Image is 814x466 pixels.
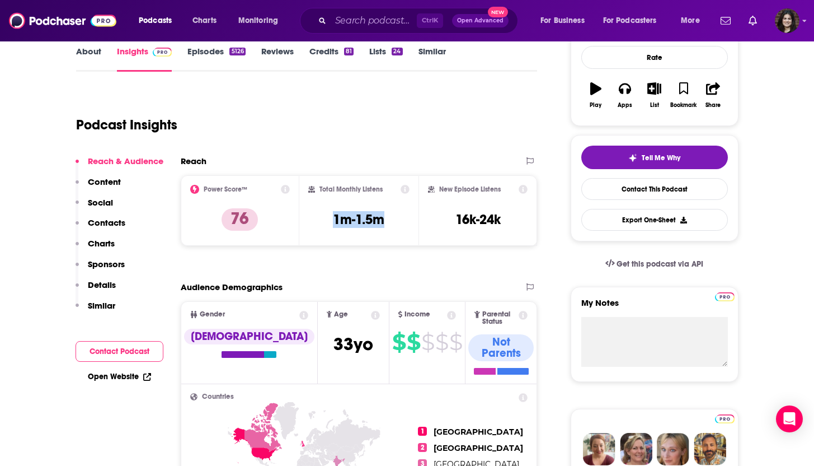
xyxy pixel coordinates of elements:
span: More [681,13,700,29]
button: List [639,75,669,115]
button: open menu [596,12,673,30]
img: Barbara Profile [620,433,652,465]
span: 2 [418,443,427,452]
span: Get this podcast via API [617,259,703,269]
img: Podchaser Pro [715,414,735,423]
button: Show profile menu [775,8,799,33]
span: $ [407,333,420,351]
p: Content [88,176,121,187]
button: Social [76,197,113,218]
img: Jules Profile [657,433,689,465]
span: Charts [192,13,217,29]
span: New [488,7,508,17]
a: Similar [418,46,446,72]
button: Apps [610,75,639,115]
button: Contacts [76,217,125,238]
button: open menu [533,12,599,30]
span: $ [435,333,448,351]
button: Reach & Audience [76,156,163,176]
p: 76 [222,208,258,231]
span: Ctrl K [417,13,443,28]
span: Income [404,311,430,318]
label: My Notes [581,297,728,317]
a: Episodes5126 [187,46,245,72]
h2: Audience Demographics [181,282,283,292]
span: $ [421,333,434,351]
button: open menu [131,12,186,30]
button: Bookmark [669,75,698,115]
div: Not Parents [468,334,534,361]
button: Sponsors [76,259,125,279]
div: Rate [581,46,728,69]
a: Open Website [88,372,151,381]
h1: Podcast Insights [76,116,177,133]
span: [GEOGRAPHIC_DATA] [434,427,523,437]
h2: Reach [181,156,206,166]
span: $ [449,333,462,351]
span: Countries [202,393,234,400]
h3: 1m-1.5m [333,211,384,228]
button: Contact Podcast [76,341,163,362]
div: Share [705,102,721,109]
button: Export One-Sheet [581,209,728,231]
a: Pro website [715,291,735,301]
span: Logged in as amandavpr [775,8,799,33]
button: Charts [76,238,115,259]
a: Lists24 [369,46,402,72]
a: Charts [185,12,223,30]
span: Tell Me Why [642,153,680,162]
button: Share [698,75,727,115]
span: Age [334,311,348,318]
img: Podchaser Pro [715,292,735,301]
img: tell me why sparkle [628,153,637,162]
div: 24 [392,48,402,55]
span: [GEOGRAPHIC_DATA] [434,443,523,453]
img: Sydney Profile [583,433,615,465]
button: Open AdvancedNew [452,14,509,27]
span: For Business [540,13,585,29]
div: Bookmark [670,102,697,109]
p: Details [88,279,116,290]
p: Reach & Audience [88,156,163,166]
img: User Profile [775,8,799,33]
img: Jon Profile [694,433,726,465]
button: open menu [673,12,714,30]
a: Contact This Podcast [581,178,728,200]
span: Monitoring [238,13,278,29]
p: Sponsors [88,259,125,269]
a: Get this podcast via API [596,250,713,278]
button: open menu [230,12,293,30]
div: Open Intercom Messenger [776,406,803,432]
input: Search podcasts, credits, & more... [331,12,417,30]
p: Social [88,197,113,208]
h3: 16k-24k [455,211,501,228]
h2: Total Monthly Listens [319,185,383,193]
span: Open Advanced [457,18,504,24]
div: 5126 [229,48,245,55]
div: [DEMOGRAPHIC_DATA] [184,329,314,344]
p: Charts [88,238,115,249]
div: Play [590,102,601,109]
a: Reviews [261,46,294,72]
button: Play [581,75,610,115]
a: Pro website [715,413,735,423]
span: Parental Status [482,311,517,325]
span: 1 [418,427,427,436]
button: Content [76,176,121,197]
div: Search podcasts, credits, & more... [310,8,529,34]
a: Credits81 [309,46,354,72]
button: Details [76,279,116,300]
h2: New Episode Listens [439,185,501,193]
span: 33 yo [333,333,373,355]
span: Gender [200,311,225,318]
p: Similar [88,300,115,311]
a: Podchaser - Follow, Share and Rate Podcasts [9,10,116,31]
a: Show notifications dropdown [744,11,761,30]
p: Contacts [88,217,125,228]
div: 81 [344,48,354,55]
img: Podchaser Pro [153,48,172,57]
button: Similar [76,300,115,321]
h2: Power Score™ [204,185,247,193]
span: $ [392,333,406,351]
span: Podcasts [139,13,172,29]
